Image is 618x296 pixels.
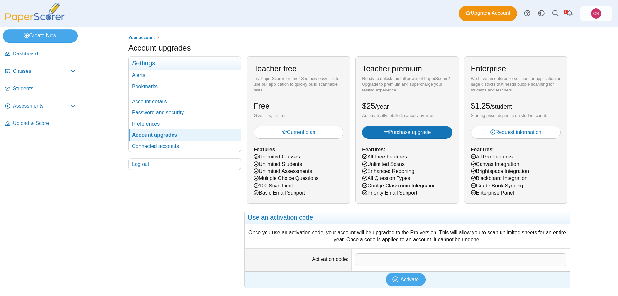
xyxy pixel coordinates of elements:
span: Canisius Biology [591,8,601,19]
button: Purchase upgrade [362,126,452,139]
div: Starting price; depends on student count. [471,113,561,119]
a: PaperScorer [3,18,67,23]
div: Ready to unlock the full power of PaperScorer? Upgrade to premium and supercharge your testing ex... [362,76,452,93]
small: /year [375,103,389,110]
a: Upload & Score [3,116,78,131]
h2: $1.25 [471,100,512,111]
b: Features: [471,147,494,152]
h1: Account upgrades [128,43,191,53]
h3: Settings [129,57,241,70]
a: Alerts [563,6,577,21]
span: $25 [362,101,389,110]
a: Students [3,81,78,97]
button: Current plan [254,126,343,139]
div: Once you use an activation code, your account will be upgraded to the Pro version. This will allo... [248,229,566,243]
h2: Teacher free [254,63,296,74]
span: Current plan [282,129,315,135]
div: Give it try, for free. [254,113,343,119]
b: Features: [254,147,277,152]
span: Your account [128,35,155,40]
a: Request information [471,126,561,139]
span: Canisius Biology [593,11,599,16]
span: Students [13,85,76,92]
a: Upgrade Account [459,6,517,21]
span: Upload & Score [13,120,76,127]
h2: Teacher premium [362,63,422,74]
a: Canisius Biology [580,6,612,21]
span: Classes [13,68,70,75]
span: Dashboard [13,50,76,57]
a: Create New [3,29,78,42]
span: Purchase upgrade [384,129,431,135]
a: Your account [127,34,156,42]
button: Activate [386,273,426,286]
label: Activation code [312,256,348,262]
div: We have an enterprise solution for application or large districts that needs bubble scanning for ... [471,76,561,93]
div: Automatically rebilled; cancel any time. [362,113,452,119]
b: Features: [362,147,385,152]
h2: Free [254,100,269,111]
a: Preferences [129,119,241,129]
div: All Free Features Unlimited Scans Enhanced Reporting All Question Types Goolge Classroom Integrat... [355,56,459,203]
a: Classes [3,64,78,79]
div: Try PaperScorer for free! See how easy it is to use our application to quickly build scannable te... [254,76,343,93]
span: Request information [490,129,541,135]
a: Password and security [129,107,241,118]
h2: Enterprise [471,63,506,74]
img: PaperScorer [3,3,67,22]
a: Dashboard [3,46,78,62]
a: Assessments [3,99,78,114]
a: Bookmarks [129,81,241,92]
small: /student [490,103,512,110]
span: Activate [400,277,419,282]
div: All Pro Features Canvas Integration Brightspace Integration Blackboard Integration Grade Book Syn... [464,56,567,203]
span: Upgrade Account [465,10,510,17]
div: Unlimited Classes Unlimited Students Unlimited Assessments Multiple Choice Questions 100 Scan Lim... [247,56,350,203]
a: Account details [129,96,241,107]
a: Connected accounts [129,141,241,152]
span: Assessments [13,102,70,110]
a: Account upgrades [129,129,241,140]
h2: Use an activation code [245,211,570,224]
a: Log out [129,159,241,170]
a: Alerts [129,70,241,81]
